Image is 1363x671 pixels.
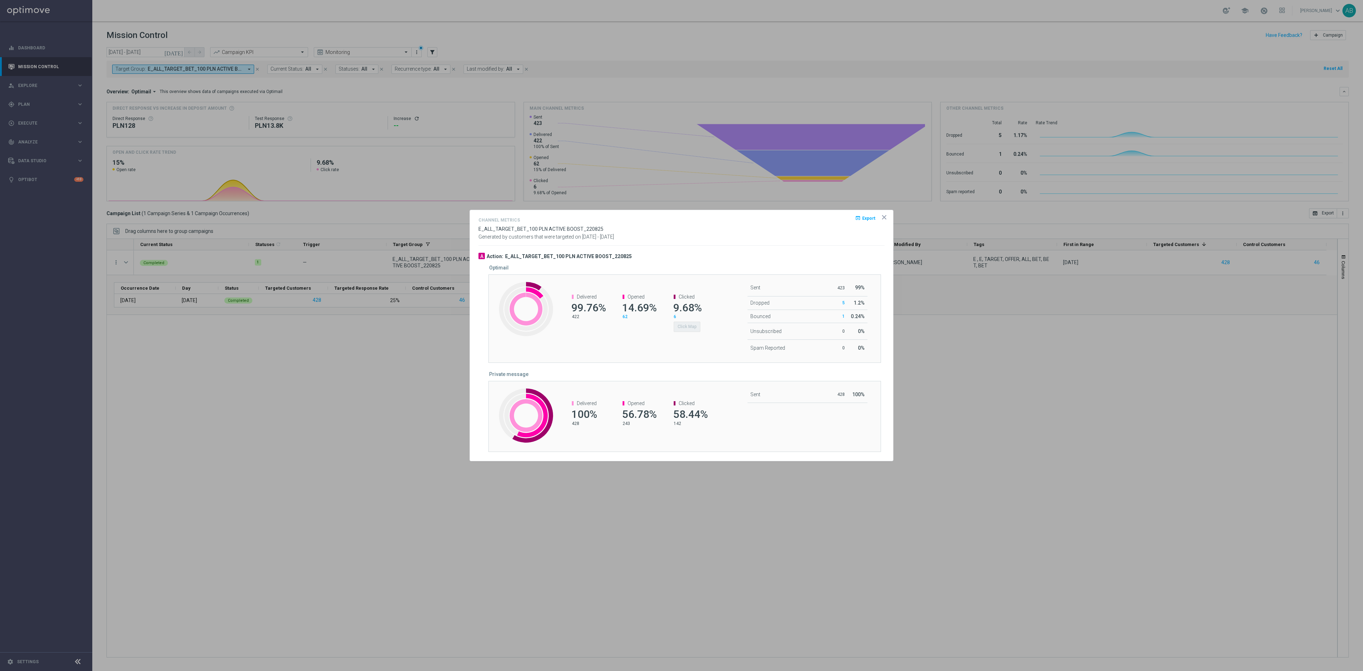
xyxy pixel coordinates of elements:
[750,328,782,334] span: Unsubscribed
[572,421,605,426] p: 428
[622,408,657,420] span: 56.78%
[842,314,845,319] span: 1
[750,313,771,319] span: Bounced
[487,253,503,260] h3: Action:
[572,314,605,320] p: 422
[478,234,581,240] span: Generated by customers that were targeted on
[673,301,702,314] span: 9.68%
[854,214,876,222] button: open_in_browser Export
[750,300,770,306] span: Dropped
[830,392,844,397] p: 428
[862,216,875,220] span: Export
[858,328,865,334] span: 0%
[505,253,632,260] h3: E_ALL_TARGET_BET_100 PLN ACTIVE BOOST_220825
[854,300,865,306] span: 1.2%
[623,314,628,319] span: 62
[852,392,865,397] span: 100%
[577,400,597,406] span: Delivered
[628,294,645,300] span: Opened
[582,234,614,240] span: [DATE] - [DATE]
[577,294,597,300] span: Delivered
[842,300,845,305] span: 5
[478,218,520,223] h4: Channel Metrics
[673,408,708,420] span: 58.44%
[830,285,844,291] p: 423
[855,285,865,290] span: 99%
[830,328,844,334] p: 0
[881,214,888,221] opti-icon: icon
[622,301,657,314] span: 14.69%
[679,400,695,406] span: Clicked
[489,265,509,271] h5: Optimail
[750,345,785,351] span: Spam Reported
[623,421,656,426] p: 243
[571,301,606,314] span: 99.76%
[674,322,700,332] button: Click Map
[478,226,603,232] span: E_ALL_TARGET_BET_100 PLN ACTIVE BOOST_220825
[851,313,865,319] span: 0.24%
[674,421,707,426] p: 142
[858,345,865,351] span: 0%
[571,408,597,420] span: 100%
[674,314,676,319] span: 6
[489,371,529,377] h5: Private message
[855,215,861,221] i: open_in_browser
[830,345,844,351] p: 0
[750,285,760,290] span: Sent
[750,392,760,397] span: Sent
[478,253,485,259] div: A
[679,294,695,300] span: Clicked
[628,400,645,406] span: Opened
